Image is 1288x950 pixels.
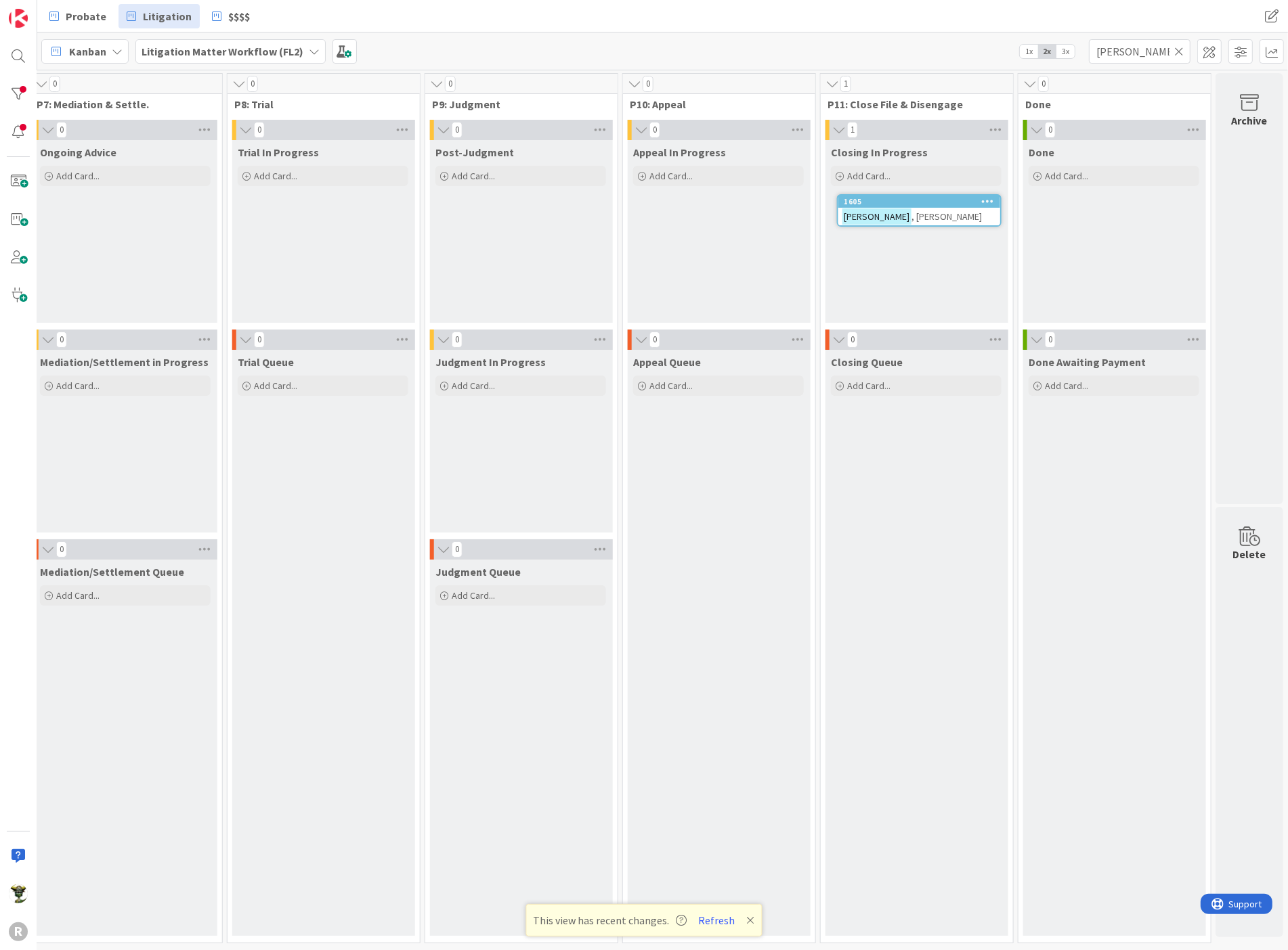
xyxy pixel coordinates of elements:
[40,145,116,159] span: Ongoing Advice
[649,170,693,182] span: Add Card...
[143,8,192,24] span: Litigation
[1232,112,1268,129] div: Archive
[49,76,60,92] span: 0
[56,332,67,348] span: 0
[56,541,67,558] span: 0
[452,122,463,138] span: 0
[69,43,106,60] span: Kanban
[844,197,1000,206] div: 1605
[452,541,463,558] span: 0
[847,332,858,348] span: 0
[1025,97,1194,111] span: Done
[1045,122,1056,138] span: 0
[831,145,928,159] span: Closing In Progress
[9,922,28,941] div: R
[40,565,184,579] span: Mediation/Settlement Queue
[840,76,851,92] span: 1
[238,355,294,369] span: Trial Queue
[254,122,265,138] span: 0
[435,355,546,369] span: Judgment In Progress
[56,170,100,182] span: Add Card...
[1056,45,1075,58] span: 3x
[1089,39,1190,64] input: Quick Filter...
[9,9,28,28] img: Visit kanbanzone.com
[254,332,265,348] span: 0
[452,170,495,182] span: Add Card...
[694,911,740,929] button: Refresh
[452,380,495,392] span: Add Card...
[831,355,903,369] span: Closing Queue
[435,565,521,579] span: Judgment Queue
[254,380,297,392] span: Add Card...
[1045,332,1056,348] span: 0
[452,589,495,602] span: Add Card...
[41,4,114,28] a: Probate
[254,170,297,182] span: Add Card...
[119,4,200,28] a: Litigation
[911,210,982,223] span: , [PERSON_NAME]
[649,332,660,348] span: 0
[838,196,1000,225] div: 1605[PERSON_NAME], [PERSON_NAME]
[1029,145,1054,159] span: Done
[56,122,67,138] span: 0
[837,194,1002,227] a: 1605[PERSON_NAME], [PERSON_NAME]
[534,912,687,928] span: This view has recent changes.
[842,208,911,224] mark: [PERSON_NAME]
[847,170,890,182] span: Add Card...
[234,97,403,111] span: P8: Trial
[1038,45,1056,58] span: 2x
[445,76,456,92] span: 0
[838,196,1000,208] div: 1605
[1020,45,1038,58] span: 1x
[56,589,100,602] span: Add Card...
[1045,170,1088,182] span: Add Card...
[228,8,250,24] span: $$$$
[204,4,258,28] a: $$$$
[1038,76,1049,92] span: 0
[432,97,601,111] span: P9: Judgment
[247,76,258,92] span: 0
[649,122,660,138] span: 0
[633,355,701,369] span: Appeal Queue
[37,97,205,111] span: P7: Mediation & Settle.
[9,884,28,903] img: NC
[847,380,890,392] span: Add Card...
[633,145,726,159] span: Appeal In Progress
[452,332,463,348] span: 0
[1029,355,1146,369] span: Done Awaiting Payment
[66,8,106,24] span: Probate
[238,145,319,159] span: Trial In Progress
[847,122,858,138] span: 1
[1045,380,1088,392] span: Add Card...
[435,145,514,159] span: Post-Judgment
[142,45,303,58] b: Litigation Matter Workflow (FL2)
[40,355,209,369] span: Mediation/Settlement in Progress
[643,76,653,92] span: 0
[1233,546,1266,562] div: Delete
[630,97,798,111] span: P10: Appeal
[649,380,693,392] span: Add Card...
[828,97,996,111] span: P11: Close File & Disengage
[28,2,62,18] span: Support
[56,380,100,392] span: Add Card...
